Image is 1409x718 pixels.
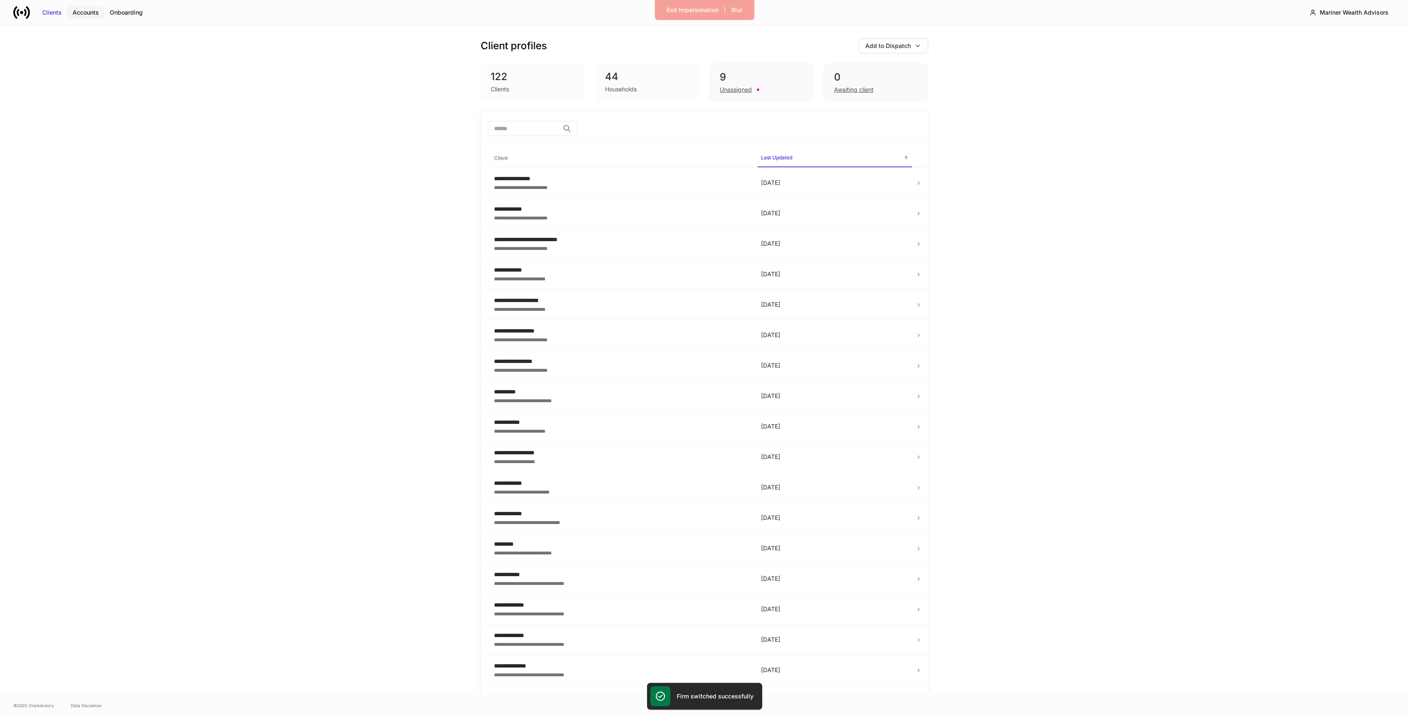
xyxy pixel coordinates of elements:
[491,70,575,83] div: 122
[761,605,909,613] p: [DATE]
[761,331,909,339] p: [DATE]
[761,209,909,217] p: [DATE]
[761,422,909,431] p: [DATE]
[761,179,909,187] p: [DATE]
[761,300,909,309] p: [DATE]
[677,692,754,700] h5: Firm switched successfully
[667,6,718,14] div: Exit Impersonation
[761,453,909,461] p: [DATE]
[37,6,67,19] button: Clients
[731,6,742,14] div: Blur
[761,270,909,278] p: [DATE]
[1320,8,1389,17] div: Mariner Wealth Advisors
[720,86,752,94] div: Unassigned
[761,666,909,674] p: [DATE]
[761,361,909,370] p: [DATE]
[661,3,724,17] button: Exit Impersonation
[720,71,803,84] div: 9
[67,6,104,19] button: Accounts
[834,71,917,84] div: 0
[605,70,689,83] div: 44
[761,392,909,400] p: [DATE]
[491,150,751,167] span: Client
[761,544,909,552] p: [DATE]
[110,8,143,17] div: Onboarding
[1303,5,1396,20] button: Mariner Wealth Advisors
[761,239,909,248] p: [DATE]
[761,483,909,491] p: [DATE]
[491,85,509,93] div: Clients
[859,38,928,53] button: Add to Dispatch
[761,635,909,644] p: [DATE]
[494,154,508,162] h6: Client
[605,85,637,93] div: Households
[866,42,911,50] div: Add to Dispatch
[71,702,102,709] a: Data Disclaimer
[761,514,909,522] p: [DATE]
[13,702,54,709] span: © 2025 OneAdvisory
[824,63,928,101] div: 0Awaiting client
[104,6,148,19] button: Onboarding
[761,154,792,161] h6: Last Updated
[42,8,62,17] div: Clients
[73,8,99,17] div: Accounts
[758,149,912,167] span: Last Updated
[709,63,814,101] div: 9Unassigned
[481,39,547,53] h3: Client profiles
[726,3,748,17] button: Blur
[834,86,874,94] div: Awaiting client
[761,574,909,583] p: [DATE]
